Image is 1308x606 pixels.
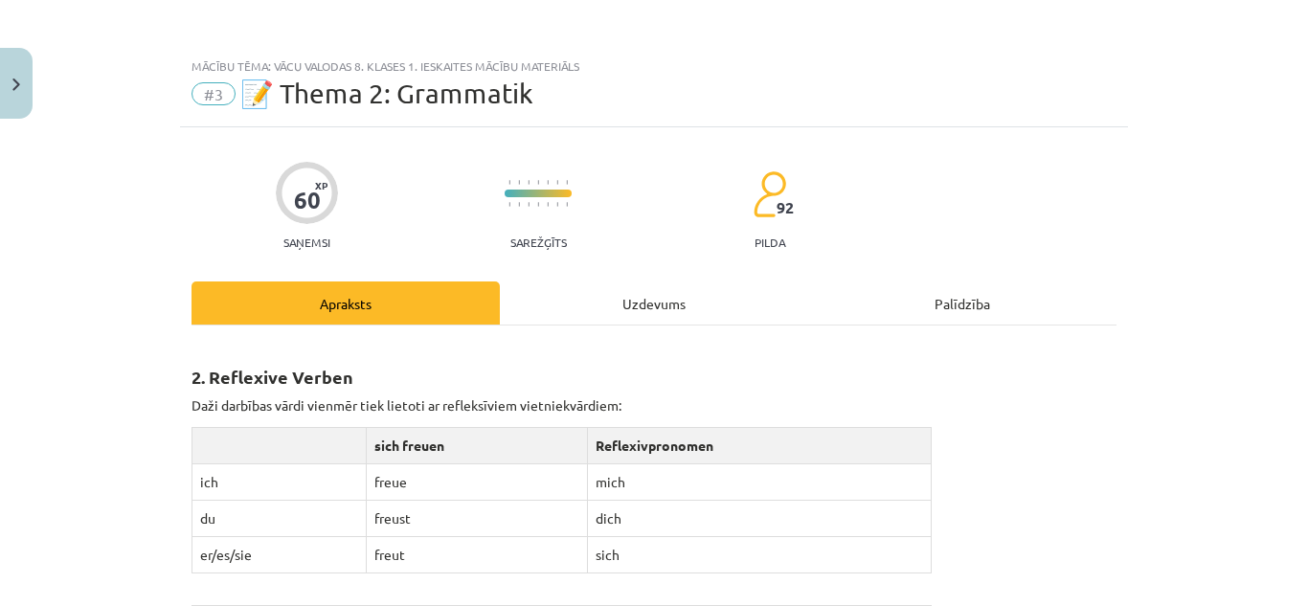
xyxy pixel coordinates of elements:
img: icon-short-line-57e1e144782c952c97e751825c79c345078a6d821885a25fce030b3d8c18986b.svg [528,202,530,207]
div: Uzdevums [500,281,808,325]
span: 92 [777,199,794,216]
img: icon-short-line-57e1e144782c952c97e751825c79c345078a6d821885a25fce030b3d8c18986b.svg [508,180,510,185]
img: students-c634bb4e5e11cddfef0936a35e636f08e4e9abd3cc4e673bd6f9a4125e45ecb1.svg [753,170,786,218]
img: icon-short-line-57e1e144782c952c97e751825c79c345078a6d821885a25fce030b3d8c18986b.svg [537,180,539,185]
p: Sarežģīts [510,236,567,249]
div: Mācību tēma: Vācu valodas 8. klases 1. ieskaites mācību materiāls [192,59,1116,73]
img: icon-short-line-57e1e144782c952c97e751825c79c345078a6d821885a25fce030b3d8c18986b.svg [556,180,558,185]
img: icon-short-line-57e1e144782c952c97e751825c79c345078a6d821885a25fce030b3d8c18986b.svg [566,202,568,207]
th: sich freuen [367,427,588,463]
div: Apraksts [192,281,500,325]
th: Reflexivpronomen [587,427,931,463]
div: 60 [294,187,321,213]
span: XP [315,180,327,191]
p: Daži darbības vārdi vienmēr tiek lietoti ar refleksīviem vietniekvārdiem: [192,395,1116,415]
td: du [192,500,367,536]
img: icon-short-line-57e1e144782c952c97e751825c79c345078a6d821885a25fce030b3d8c18986b.svg [537,202,539,207]
img: icon-short-line-57e1e144782c952c97e751825c79c345078a6d821885a25fce030b3d8c18986b.svg [566,180,568,185]
img: icon-short-line-57e1e144782c952c97e751825c79c345078a6d821885a25fce030b3d8c18986b.svg [556,202,558,207]
img: icon-short-line-57e1e144782c952c97e751825c79c345078a6d821885a25fce030b3d8c18986b.svg [518,180,520,185]
p: Saņemsi [276,236,338,249]
img: icon-short-line-57e1e144782c952c97e751825c79c345078a6d821885a25fce030b3d8c18986b.svg [547,202,549,207]
td: mich [587,463,931,500]
span: 📝 Thema 2: Grammatik [240,78,533,109]
td: ich [192,463,367,500]
img: icon-short-line-57e1e144782c952c97e751825c79c345078a6d821885a25fce030b3d8c18986b.svg [518,202,520,207]
strong: 2. Reflexive Verben [192,366,353,388]
td: sich [587,536,931,572]
td: dich [587,500,931,536]
td: freust [367,500,588,536]
img: icon-short-line-57e1e144782c952c97e751825c79c345078a6d821885a25fce030b3d8c18986b.svg [528,180,530,185]
img: icon-close-lesson-0947bae3869378f0d4975bcd49f059093ad1ed9edebbc8119c70593378902aed.svg [12,79,20,91]
img: icon-short-line-57e1e144782c952c97e751825c79c345078a6d821885a25fce030b3d8c18986b.svg [508,202,510,207]
td: freue [367,463,588,500]
span: #3 [192,82,236,105]
td: er/es/sie [192,536,367,572]
td: freut [367,536,588,572]
div: Palīdzība [808,281,1116,325]
img: icon-short-line-57e1e144782c952c97e751825c79c345078a6d821885a25fce030b3d8c18986b.svg [547,180,549,185]
p: pilda [755,236,785,249]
